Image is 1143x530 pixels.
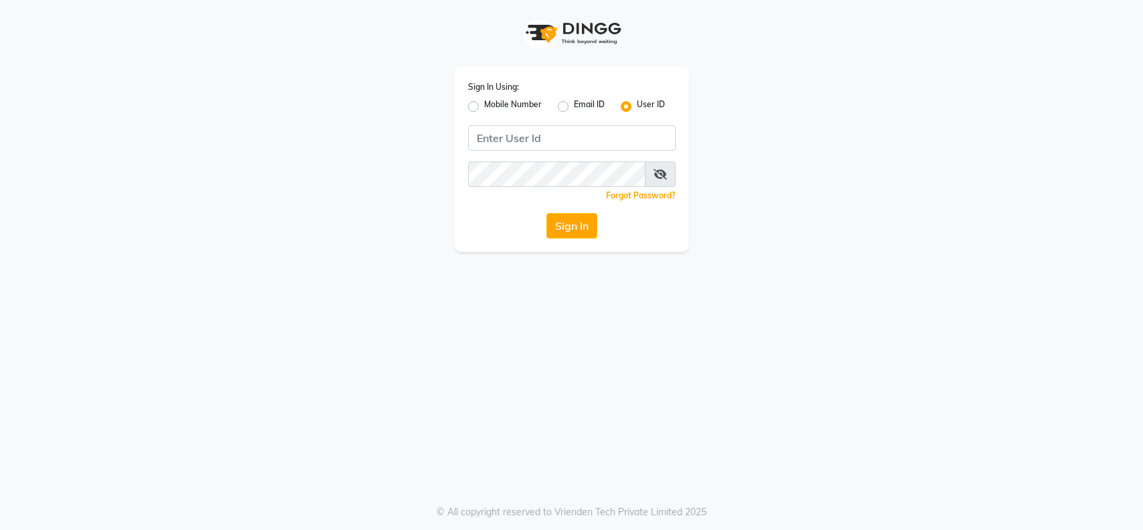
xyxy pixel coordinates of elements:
[546,213,597,239] button: Sign In
[606,190,676,200] a: Forgot Password?
[574,98,605,115] label: Email ID
[468,81,519,93] label: Sign In Using:
[468,125,676,151] input: Username
[468,161,645,187] input: Username
[637,98,665,115] label: User ID
[518,13,625,53] img: logo1.svg
[484,98,542,115] label: Mobile Number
